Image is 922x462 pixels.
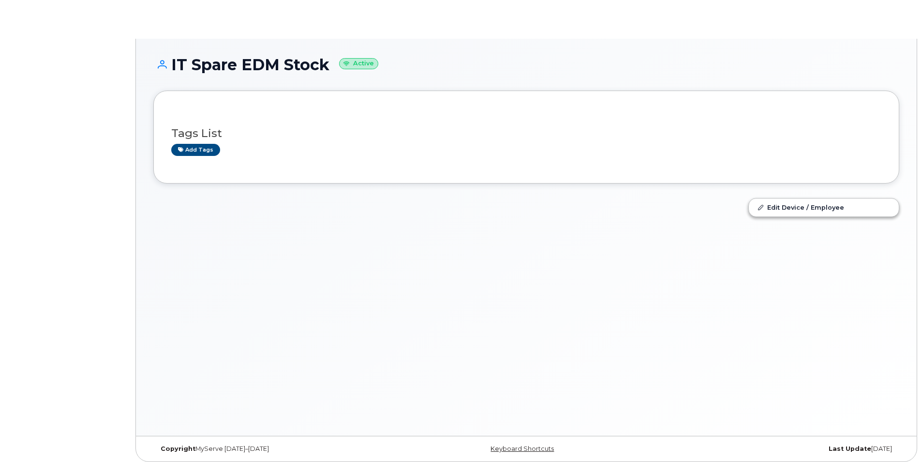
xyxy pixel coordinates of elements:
[339,58,378,69] small: Active
[171,144,220,156] a: Add tags
[829,445,871,452] strong: Last Update
[153,56,899,73] h1: IT Spare EDM Stock
[651,445,899,453] div: [DATE]
[161,445,195,452] strong: Copyright
[153,445,402,453] div: MyServe [DATE]–[DATE]
[171,127,881,139] h3: Tags List
[491,445,554,452] a: Keyboard Shortcuts
[749,199,899,216] a: Edit Device / Employee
